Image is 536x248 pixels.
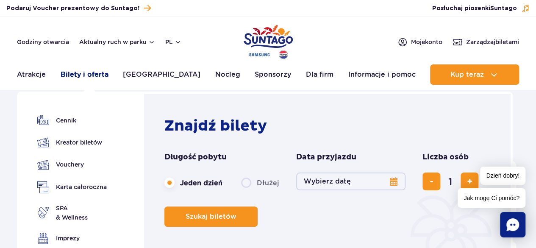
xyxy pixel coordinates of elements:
span: SPA & Wellness [56,203,88,222]
button: pl [165,38,181,46]
a: Cennik [37,114,107,126]
span: Data przyjazdu [296,152,356,162]
form: Planowanie wizyty w Park of Poland [164,152,494,227]
a: Dla firm [306,64,333,85]
span: Szukaj biletów [186,213,236,220]
span: Podaruj Voucher prezentowy do Suntago! [6,4,139,13]
a: Godziny otwarcia [17,38,69,46]
a: Vouchery [37,159,107,171]
span: Długość pobytu [164,152,227,162]
span: Zarządzaj biletami [466,38,519,46]
h2: Znajdź bilety [164,117,494,135]
button: Kup teraz [430,64,519,85]
input: liczba biletów [440,171,461,192]
label: Dłużej [241,174,279,192]
label: Jeden dzień [164,174,222,192]
a: Karta całoroczna [37,181,107,193]
a: Zarządzajbiletami [453,37,519,47]
button: Szukaj biletów [164,206,258,227]
button: usuń bilet [422,173,440,190]
button: Wybierz datę [296,173,405,190]
a: Bilety i oferta [61,64,108,85]
a: SPA& Wellness [37,203,107,222]
span: Dzień dobry! [480,167,525,185]
button: Posłuchaj piosenkiSuntago [432,4,530,13]
a: [GEOGRAPHIC_DATA] [123,64,200,85]
a: Park of Poland [244,21,293,60]
a: Podaruj Voucher prezentowy do Suntago! [6,3,151,14]
a: Imprezy [37,232,107,244]
a: Sponsorzy [255,64,291,85]
button: Aktualny ruch w parku [79,39,155,45]
div: Chat [500,212,525,237]
a: Mojekonto [397,37,442,47]
span: Kup teraz [450,71,483,78]
span: Liczba osób [422,152,469,162]
a: Atrakcje [17,64,46,85]
span: Moje konto [411,38,442,46]
span: Jak mogę Ci pomóc? [458,188,525,208]
a: Kreator biletów [37,137,107,148]
a: Informacje i pomoc [348,64,415,85]
a: Nocleg [215,64,240,85]
span: Suntago [490,6,517,11]
span: Posłuchaj piosenki [432,4,517,13]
